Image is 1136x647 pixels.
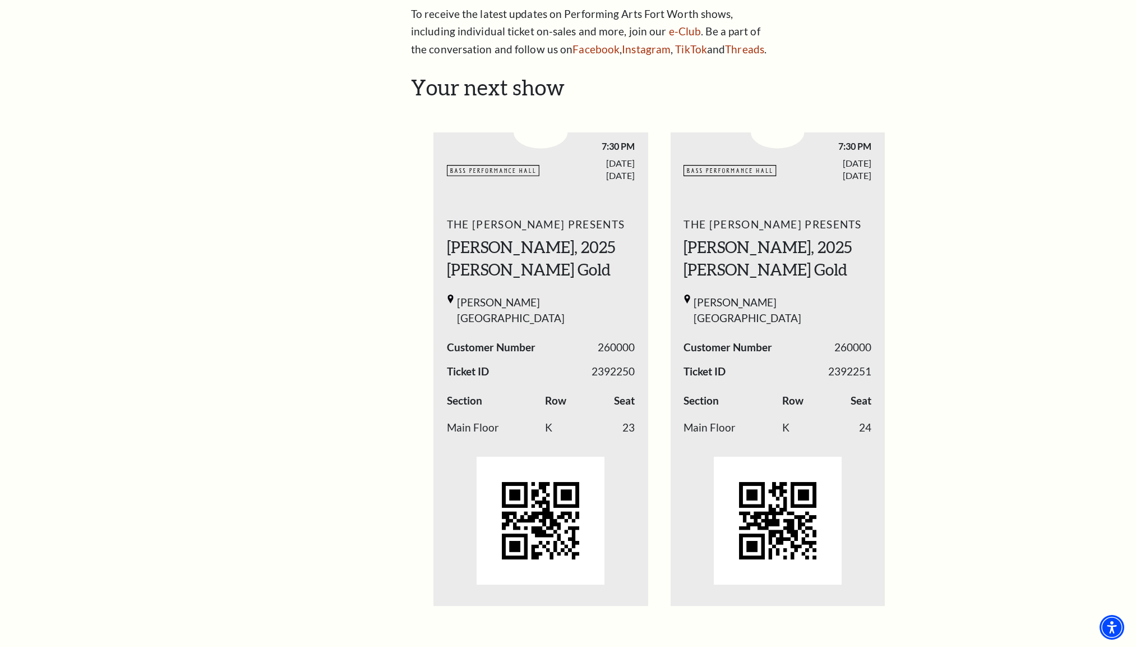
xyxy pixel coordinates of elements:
p: To receive the latest updates on Performing Arts Fort Worth shows, including individual ticket on... [411,5,775,59]
span: Ticket ID [684,364,726,380]
span: Customer Number [447,339,535,356]
span: [PERSON_NAME][GEOGRAPHIC_DATA] [694,295,871,327]
span: 260000 [598,339,635,356]
h2: Your next show [411,75,907,100]
span: and [707,43,725,56]
label: Row [545,393,566,409]
span: Customer Number [684,339,772,356]
h2: [PERSON_NAME], 2025 [PERSON_NAME] Gold [447,236,635,281]
span: [PERSON_NAME][GEOGRAPHIC_DATA] [457,295,635,327]
span: 7:30 PM [778,140,872,152]
label: Seat [851,393,871,409]
a: Facebook - open in a new tab [572,43,620,56]
td: 23 [595,414,635,441]
span: 260000 [834,339,871,356]
span: The [PERSON_NAME] Presents [684,215,871,233]
span: Ticket ID [447,364,489,380]
a: TikTok - open in a new tab [675,43,707,56]
a: e-Club [669,25,701,38]
a: Threads - open in a new tab [725,43,764,56]
span: [DATE] [DATE] [778,157,872,181]
span: [DATE] [DATE] [541,157,635,181]
span: The [PERSON_NAME] Presents [447,215,635,233]
label: Section [684,393,719,409]
span: 2392250 [592,364,635,380]
td: Main Floor [447,414,546,441]
span: 7:30 PM [541,140,635,152]
td: Main Floor [684,414,782,441]
div: Accessibility Menu [1100,615,1124,640]
label: Seat [614,393,635,409]
h2: [PERSON_NAME], 2025 [PERSON_NAME] Gold [684,236,871,281]
td: 24 [832,414,871,441]
li: 2 / 2 [671,105,885,606]
td: K [782,414,833,441]
td: K [545,414,595,441]
label: Row [782,393,803,409]
li: 1 / 2 [433,105,648,606]
a: Instagram - open in a new tab [622,43,671,56]
label: Section [447,393,482,409]
span: 2392251 [828,364,871,380]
